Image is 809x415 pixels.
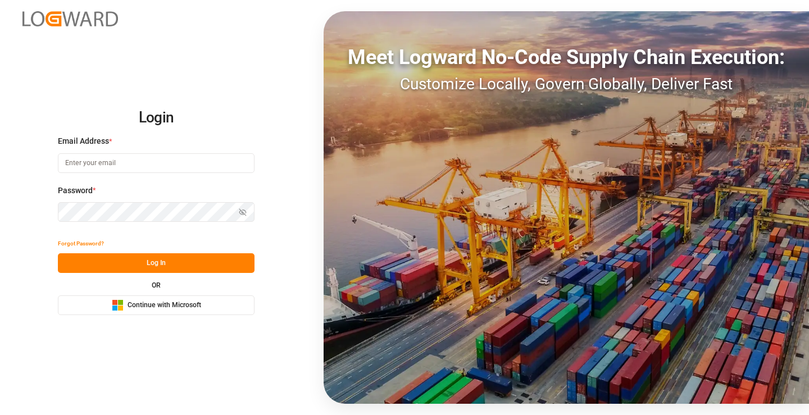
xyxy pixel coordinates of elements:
[58,234,104,253] button: Forgot Password?
[324,42,809,72] div: Meet Logward No-Code Supply Chain Execution:
[58,253,254,273] button: Log In
[128,300,201,311] span: Continue with Microsoft
[58,153,254,173] input: Enter your email
[58,295,254,315] button: Continue with Microsoft
[58,135,109,147] span: Email Address
[152,282,161,289] small: OR
[22,11,118,26] img: Logward_new_orange.png
[58,185,93,197] span: Password
[324,72,809,96] div: Customize Locally, Govern Globally, Deliver Fast
[58,100,254,136] h2: Login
